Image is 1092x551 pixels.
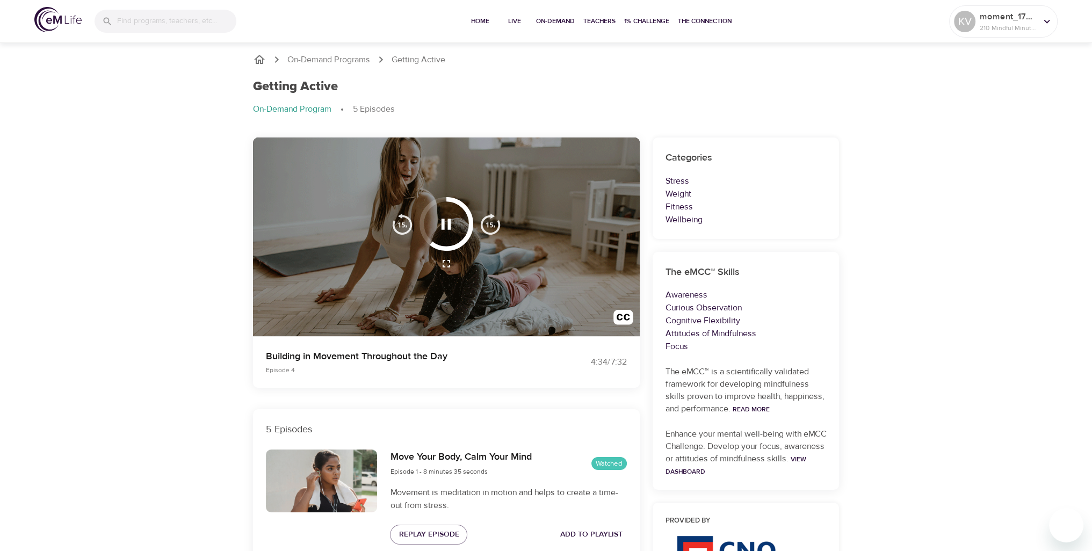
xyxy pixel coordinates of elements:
[390,467,487,476] span: Episode 1 - 8 minutes 35 seconds
[353,103,395,115] p: 5 Episodes
[607,303,640,336] button: Transcript/Closed Captions (c)
[556,525,627,545] button: Add to Playlist
[678,16,732,27] span: The Connection
[591,459,627,469] span: Watched
[613,310,633,330] img: open_caption.svg
[392,213,413,235] img: 15s_prev.svg
[666,200,827,213] p: Fitness
[399,528,459,541] span: Replay Episode
[666,428,827,477] p: Enhance your mental well-being with eMCC Challenge. Develop your focus, awareness or attitudes of...
[666,265,827,280] h6: The eMCC™ Skills
[560,528,623,541] span: Add to Playlist
[666,288,827,301] p: Awareness
[467,16,493,27] span: Home
[390,525,467,545] button: Replay Episode
[546,356,627,368] div: 4:34 / 7:32
[666,327,827,340] p: Attitudes of Mindfulness
[666,314,827,327] p: Cognitive Flexibility
[253,103,331,115] p: On-Demand Program
[666,187,827,200] p: Weight
[266,422,627,437] p: 5 Episodes
[583,16,616,27] span: Teachers
[1049,508,1083,542] iframe: Button to launch messaging window
[266,349,533,364] p: Building in Movement Throughout the Day
[666,340,827,353] p: Focus
[624,16,669,27] span: 1% Challenge
[954,11,975,32] div: KV
[666,175,827,187] p: Stress
[117,10,236,33] input: Find programs, teachers, etc...
[390,486,626,512] p: Movement is meditation in motion and helps to create a time-out from stress.
[733,405,770,414] a: Read More
[980,10,1037,23] p: moment_1755283842
[666,301,827,314] p: Curious Observation
[666,516,827,527] h6: Provided by
[253,103,840,116] nav: breadcrumb
[666,455,806,476] a: View Dashboard
[502,16,527,27] span: Live
[253,53,840,66] nav: breadcrumb
[666,366,827,415] p: The eMCC™ is a scientifically validated framework for developing mindfulness skills proven to imp...
[253,79,338,95] h1: Getting Active
[980,23,1037,33] p: 210 Mindful Minutes
[34,7,82,32] img: logo
[266,365,533,375] p: Episode 4
[390,450,531,465] h6: Move Your Body, Calm Your Mind
[666,150,827,166] h6: Categories
[392,54,445,66] p: Getting Active
[287,54,370,66] a: On-Demand Programs
[666,213,827,226] p: Wellbeing
[536,16,575,27] span: On-Demand
[480,213,501,235] img: 15s_next.svg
